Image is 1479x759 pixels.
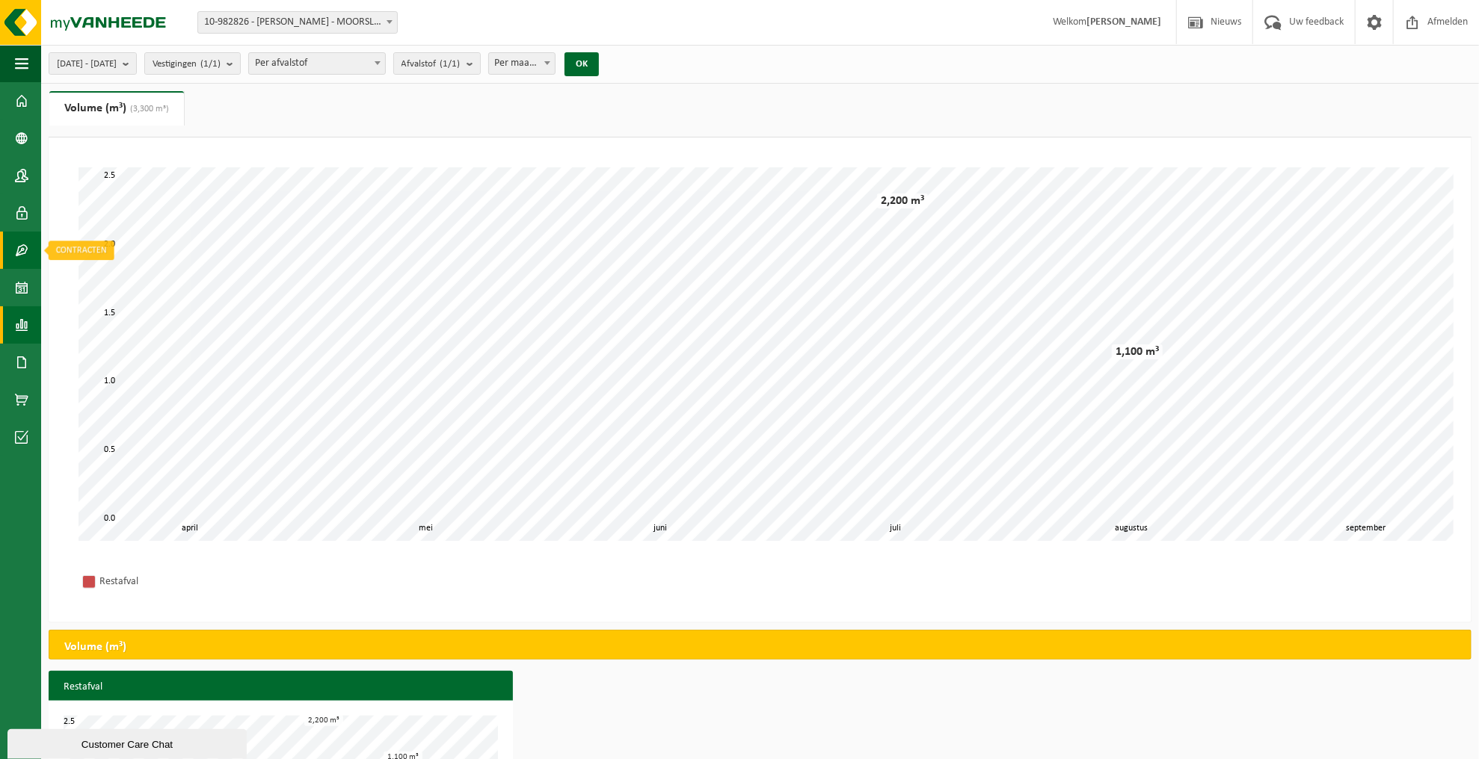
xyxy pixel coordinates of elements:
[565,52,599,76] button: OK
[49,91,184,126] a: Volume (m³)
[198,12,397,33] span: 10-982826 - GEENS MARC - MOORSLEDE
[393,52,481,75] button: Afvalstof(1/1)
[7,726,250,759] iframe: chat widget
[488,52,556,75] span: Per maand
[144,52,241,75] button: Vestigingen(1/1)
[402,53,461,75] span: Afvalstof
[249,53,385,74] span: Per afvalstof
[489,53,556,74] span: Per maand
[877,193,928,208] div: 2,200 m³
[99,572,294,591] div: Restafval
[1086,16,1161,28] strong: [PERSON_NAME]
[49,671,513,704] h3: Restafval
[248,52,386,75] span: Per afvalstof
[1112,344,1163,359] div: 1,100 m³
[200,59,221,69] count: (1/1)
[126,105,169,114] span: (3,300 m³)
[57,53,117,75] span: [DATE] - [DATE]
[197,11,398,34] span: 10-982826 - GEENS MARC - MOORSLEDE
[49,52,137,75] button: [DATE] - [DATE]
[304,715,343,726] div: 2,200 m³
[153,53,221,75] span: Vestigingen
[49,631,141,663] h2: Volume (m³)
[440,59,461,69] count: (1/1)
